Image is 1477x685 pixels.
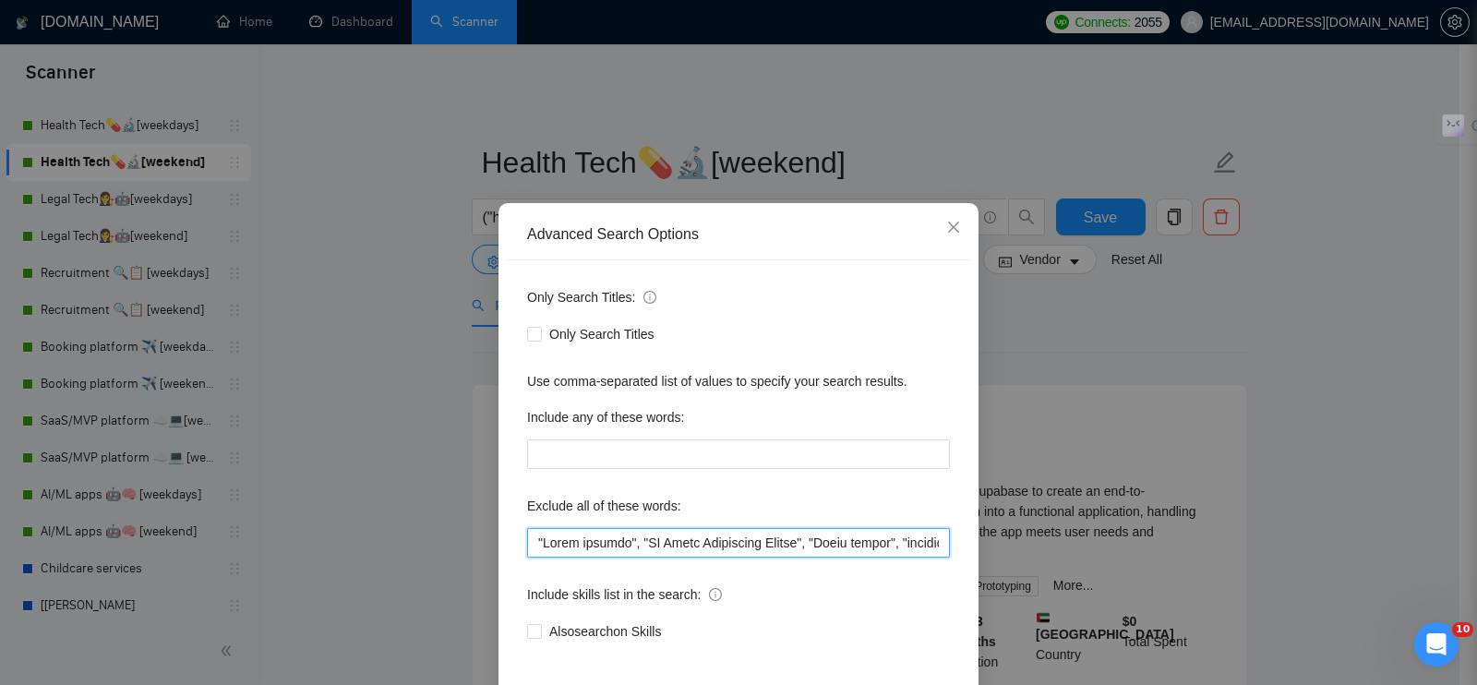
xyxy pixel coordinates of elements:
label: Include any of these words: [527,403,684,432]
button: Close [929,203,979,253]
span: Also search on Skills [542,621,668,642]
span: info-circle [709,588,722,601]
iframe: Intercom live chat [1414,622,1459,667]
label: Exclude all of these words: [527,491,681,521]
span: Only Search Titles: [527,287,656,307]
div: Advanced Search Options [527,224,950,245]
span: close [946,220,961,234]
span: Include skills list in the search: [527,584,722,605]
span: Only Search Titles [542,324,662,344]
span: 10 [1452,622,1473,637]
span: info-circle [643,291,656,304]
div: Use comma-separated list of values to specify your search results. [527,371,950,391]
